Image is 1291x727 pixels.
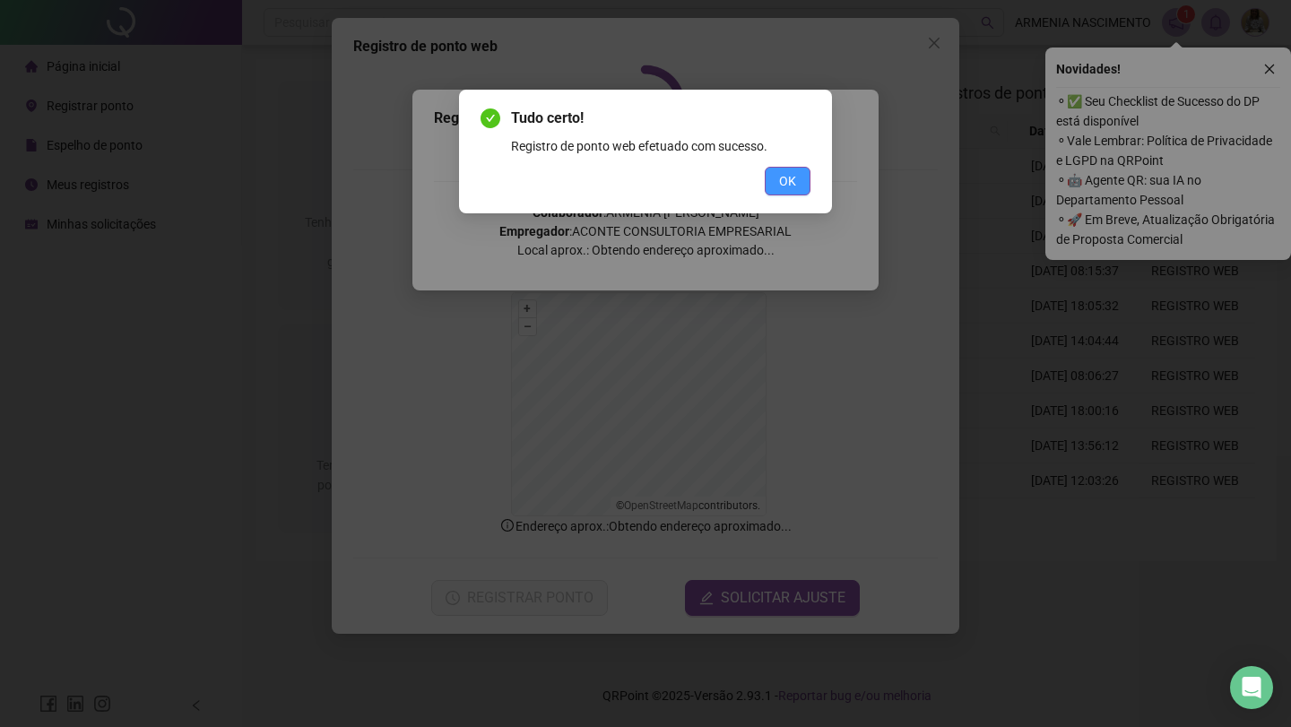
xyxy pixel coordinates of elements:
[779,171,796,191] span: OK
[511,108,810,129] span: Tudo certo!
[511,136,810,156] div: Registro de ponto web efetuado com sucesso.
[481,108,500,128] span: check-circle
[1230,666,1273,709] div: Open Intercom Messenger
[765,167,810,195] button: OK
